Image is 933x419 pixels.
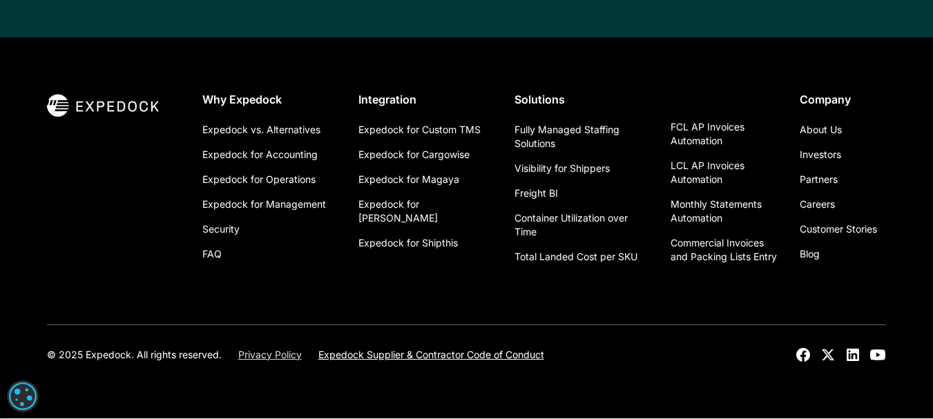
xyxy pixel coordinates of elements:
div: Why Expedock [202,92,336,106]
div: Solutions [514,92,648,106]
a: Expedock for Operations [202,167,316,192]
a: Privacy Policy [238,348,302,362]
a: LCL AP Invoices Automation [671,153,778,192]
a: Partners [800,167,838,192]
a: Expedock for [PERSON_NAME] [358,192,492,231]
a: Expedock for Cargowise [358,142,470,167]
a: Blog [800,242,820,266]
a: Visibility for Shippers [514,156,610,181]
a: Investors [800,142,841,167]
div: Company [800,92,887,106]
a: FAQ [202,242,222,266]
a: Container Utilization over Time [514,206,648,244]
a: Freight BI [514,181,558,206]
div: © 2025 Expedock. All rights reserved. [47,348,222,362]
a: Total Landed Cost per SKU [514,244,637,269]
div: Chat Widget [864,353,933,419]
a: Expedock for Shipthis [358,231,458,255]
a: Monthly Statements Automation [671,192,778,231]
a: Fully Managed Staffing Solutions [514,117,648,156]
a: Careers [800,192,835,217]
iframe: To enrich screen reader interactions, please activate Accessibility in Grammarly extension settings [864,353,933,419]
a: Expedock for Management [202,192,326,217]
a: Expedock vs. Alternatives [202,117,320,142]
a: About Us [800,117,842,142]
a: FCL AP Invoices Automation [671,115,778,153]
a: Expedock for Magaya [358,167,459,192]
a: Commercial Invoices and Packing Lists Entry [671,231,778,269]
a: Expedock Supplier & Contractor Code of Conduct [318,348,544,362]
a: Expedock for Accounting [202,142,318,167]
a: Security [202,217,240,242]
div: Integration [358,92,492,106]
a: Customer Stories [800,217,877,242]
a: Expedock for Custom TMS [358,117,481,142]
